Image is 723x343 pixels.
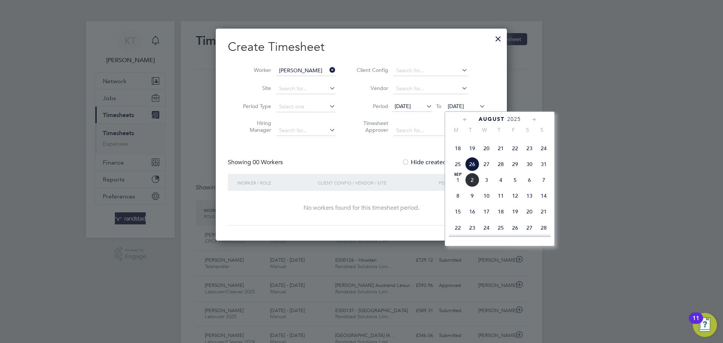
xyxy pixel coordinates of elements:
span: W [477,127,492,133]
span: 24 [537,141,551,155]
span: August [479,116,505,122]
div: Worker / Role [235,174,316,191]
span: [DATE] [448,103,464,110]
span: 3 [479,173,494,187]
label: Timesheet Approver [354,120,388,133]
span: 10 [479,189,494,203]
label: Hiring Manager [237,120,271,133]
span: 21 [494,141,508,155]
span: 21 [537,204,551,219]
span: [DATE] [395,103,411,110]
span: 17 [479,204,494,219]
label: Hide created timesheets [402,159,478,166]
span: 12 [508,189,522,203]
button: Open Resource Center, 11 new notifications [693,313,717,337]
span: 1 [451,173,465,187]
span: 18 [494,204,508,219]
span: 23 [465,221,479,235]
span: 11 [494,189,508,203]
span: 4 [494,173,508,187]
span: 30 [522,157,537,171]
input: Search for... [394,84,468,94]
span: 27 [522,221,537,235]
span: M [449,127,463,133]
span: 28 [537,221,551,235]
span: 18 [451,141,465,155]
span: 6 [522,173,537,187]
label: Worker [237,67,271,73]
span: 26 [465,157,479,171]
div: 11 [692,318,699,328]
span: 25 [451,157,465,171]
span: 20 [522,204,537,219]
span: 20 [479,141,494,155]
span: 8 [451,189,465,203]
span: 5 [508,173,522,187]
span: 15 [451,204,465,219]
label: Vendor [354,85,388,91]
span: 31 [537,157,551,171]
span: To [434,101,444,111]
span: 24 [479,221,494,235]
label: Site [237,85,271,91]
span: 28 [494,157,508,171]
input: Select one [276,102,336,112]
h2: Create Timesheet [228,39,495,55]
span: 13 [522,189,537,203]
input: Search for... [394,125,468,136]
span: S [520,127,535,133]
input: Search for... [276,66,336,76]
div: Client Config / Vendor / Site [316,174,437,191]
span: 14 [537,189,551,203]
span: 27 [479,157,494,171]
span: Sep [451,173,465,177]
label: Period [354,103,388,110]
span: F [506,127,520,133]
span: 23 [522,141,537,155]
span: 7 [537,173,551,187]
input: Search for... [394,66,468,76]
span: 9 [465,189,479,203]
span: 16 [465,204,479,219]
span: 22 [451,221,465,235]
span: T [492,127,506,133]
label: Period Type [237,103,271,110]
span: T [463,127,477,133]
span: 29 [508,157,522,171]
span: 2 [465,173,479,187]
span: 2025 [507,116,521,122]
div: No workers found for this timesheet period. [235,204,487,212]
div: Showing [228,159,284,166]
span: 26 [508,221,522,235]
span: 22 [508,141,522,155]
div: Period [437,174,487,191]
input: Search for... [276,84,336,94]
span: 25 [494,221,508,235]
input: Search for... [276,125,336,136]
span: 19 [465,141,479,155]
span: 00 Workers [253,159,283,166]
label: Client Config [354,67,388,73]
span: S [535,127,549,133]
span: 19 [508,204,522,219]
